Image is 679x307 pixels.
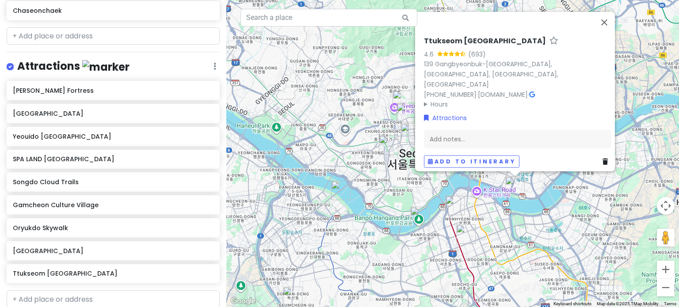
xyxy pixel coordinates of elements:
div: KyungIn Art Gallery Dawon [393,99,420,126]
a: [DOMAIN_NAME] [478,90,528,99]
input: + Add place or address [7,27,220,45]
button: Zoom in [657,261,675,278]
div: Ttukseom Hangang Park [502,173,528,199]
h6: Songdo Cloud Trails [13,178,213,186]
a: Terms (opens in new tab) [664,301,676,306]
div: · · [424,36,611,109]
div: Gwangjang Market [411,106,438,133]
button: Keyboard shortcuts [553,301,591,307]
h4: Attractions [17,59,130,74]
h6: [GEOGRAPHIC_DATA] [13,110,213,117]
button: Close [594,11,615,33]
button: Drag Pegman onto the map to open Street View [657,229,675,246]
h6: Ttukseom [GEOGRAPHIC_DATA] [13,269,213,277]
div: 4.6 [424,49,437,59]
h6: [GEOGRAPHIC_DATA] [13,247,213,255]
img: marker [82,60,130,74]
div: Add notes... [424,129,611,148]
h6: SPA LAND [GEOGRAPHIC_DATA] [13,155,213,163]
div: 제이티성형외과 JT PLASTIC SURGERY [442,192,468,219]
div: Yeouido Hangang Park [328,177,354,204]
h6: Oryukdo Skywalk [13,224,213,232]
a: Attractions [424,113,467,122]
div: Seoul Forest Park [460,148,486,175]
h6: [PERSON_NAME] Fortress [13,87,213,95]
button: Zoom out [657,279,675,296]
summary: Hours [424,99,611,109]
input: Search a place [240,9,417,27]
div: DA Plastic Surgery Clinic [453,221,479,247]
div: Chatteul [389,87,416,114]
div: (693) [468,49,486,59]
h6: Chaseonchaek [13,7,213,15]
a: [PHONE_NUMBER] [424,90,477,99]
button: Add to itinerary [424,155,519,168]
h6: Yeouido [GEOGRAPHIC_DATA] [13,133,213,140]
div: Woomoolzip Myeong-dong [397,120,423,146]
i: Google Maps [529,91,535,97]
div: Seoul Station [375,132,402,158]
a: Star place [549,36,558,45]
a: 139 Gangbyeonbuk-[GEOGRAPHIC_DATA], [GEOGRAPHIC_DATA], [GEOGRAPHIC_DATA], [GEOGRAPHIC_DATA] [424,59,558,88]
img: Google [229,296,258,307]
div: Banpo Hangang Park [407,203,433,230]
a: Delete place [603,156,611,166]
h6: Ttukseom [GEOGRAPHIC_DATA] [424,36,546,45]
a: Open this area in Google Maps (opens a new window) [229,296,258,307]
button: Map camera controls [657,197,675,215]
h6: Gamcheon Culture Village [13,201,213,209]
span: Map data ©2025 TMap Mobility [597,301,659,306]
